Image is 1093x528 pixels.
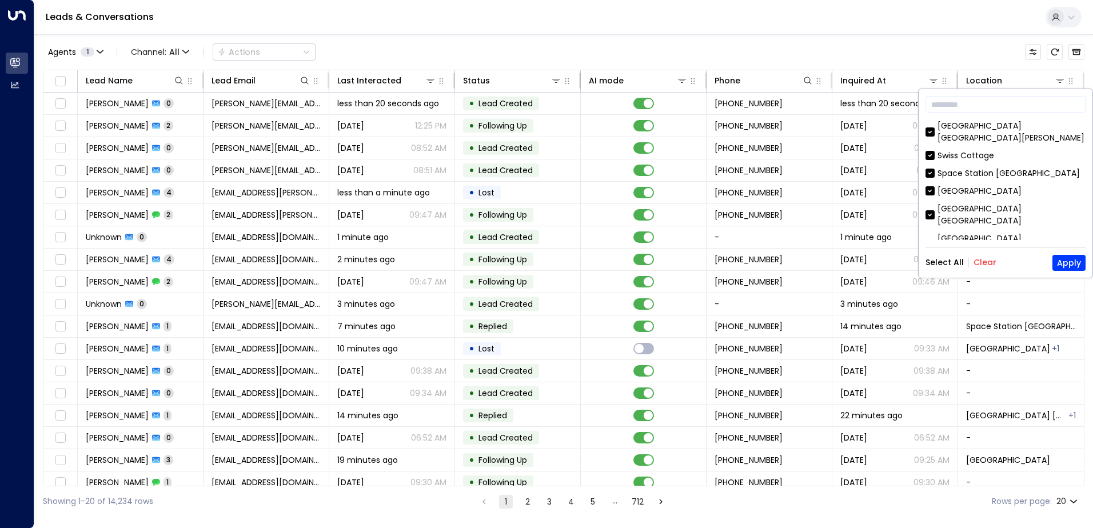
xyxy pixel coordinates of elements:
span: Nicholas Lucas [86,276,149,287]
div: Inquired At [840,74,886,87]
span: 1 [163,410,171,420]
button: Channel:All [126,44,194,60]
td: - [958,382,1084,404]
span: Lead Created [478,231,533,243]
span: Lead Created [478,387,533,399]
p: 08:52 AM [914,142,950,154]
span: 0 [137,299,147,309]
span: 1 minute ago [337,231,389,243]
span: salvatore.didomenico1991@hotmail.com [212,120,321,131]
div: • [469,361,474,381]
div: Lead Name [86,74,185,87]
div: Actions [218,47,260,57]
span: Toggle select row [53,230,67,245]
span: Lead Created [478,165,533,176]
td: - [958,293,1084,315]
span: matt.a.osborne@hotmail.co.uk [212,209,321,221]
div: Lead Email [212,74,310,87]
span: salvatore.didomenico1991@hotmail.com [212,98,321,109]
span: +447884183508 [715,432,783,443]
span: 10 minutes ago [337,343,398,354]
div: [GEOGRAPHIC_DATA] [GEOGRAPHIC_DATA] [926,203,1086,227]
span: Unknown [86,298,122,310]
div: Space Station [GEOGRAPHIC_DATA] [926,167,1086,179]
span: 19 minutes ago [337,454,398,466]
span: Toggle select row [53,186,67,200]
div: • [469,406,474,425]
button: Agents1 [43,44,107,60]
div: Space Station Uxbridge [1052,343,1059,354]
a: Leads & Conversations [46,10,154,23]
p: 09:34 AM [913,387,950,399]
span: Sep 21, 2025 [840,365,867,377]
div: Swiss Cottage [938,150,994,162]
button: Apply [1052,255,1086,271]
label: Rows per page: [992,495,1052,507]
span: Christina Flavin [86,477,149,488]
span: salvatore.didomenico1991@hotmail.com [212,142,321,154]
span: 3 minutes ago [840,298,898,310]
span: 1 [163,477,171,487]
p: 09:38 AM [914,365,950,377]
span: 14 minutes ago [840,321,901,332]
p: 09:30 AM [410,477,446,488]
span: Sep 29, 2025 [337,142,364,154]
div: • [469,227,474,247]
div: AI mode [589,74,624,87]
span: Tony Haigh [86,321,149,332]
span: 2 [163,210,173,219]
span: 0 [163,366,174,375]
span: Toggle select row [53,297,67,311]
span: matt.a.osborne@hotmail.co.uk [212,187,321,198]
span: PDMAIL5562@GMAIL.COM [212,387,321,399]
td: - [958,360,1084,382]
span: bigstublue@yahoo.com [212,231,321,243]
p: 09:25 AM [914,454,950,466]
span: All [169,47,179,57]
span: Matt Osborne [86,209,149,221]
button: Clear [974,258,996,267]
span: njlucas@gmail.com [212,254,321,265]
div: Phone [715,74,740,87]
span: Agents [48,48,76,56]
span: +447577740320 [715,187,783,198]
span: nikki13michelle@gmail.com [212,477,321,488]
span: Paul Dubbelman [86,387,149,399]
p: 06:52 AM [411,432,446,443]
span: Sep 24, 2025 [840,276,867,287]
p: 09:46 AM [912,187,950,198]
div: Last Interacted [337,74,436,87]
span: Toggle select row [53,453,67,467]
div: • [469,473,474,492]
span: 0 [137,232,147,242]
div: AI mode [589,74,688,87]
span: 0 [163,143,174,153]
span: 0 [163,165,174,175]
span: Space Station Hall Green [966,454,1050,466]
div: • [469,161,474,180]
span: Sep 22, 2025 [840,254,867,265]
span: Lost [478,343,494,354]
span: +447884183508 [715,410,783,421]
span: Following Up [478,454,527,466]
span: Toggle select row [53,163,67,178]
span: Sep 21, 2025 [840,387,867,399]
td: - [707,226,832,248]
span: 1 minute ago [840,231,892,243]
span: Lead Created [478,98,533,109]
span: +447412913989 [715,142,783,154]
span: +447977331865 [715,365,783,377]
span: 0 [163,433,174,442]
div: • [469,205,474,225]
span: Sep 21, 2025 [337,387,364,399]
span: Sep 29, 2025 [840,165,867,176]
span: Sep 27, 2025 [337,209,364,221]
div: • [469,138,474,158]
div: Lead Name [86,74,133,87]
span: nikki13michelle@gmail.com [212,454,321,466]
span: Space Station St Johns Wood [966,410,1067,421]
span: 14 minutes ago [337,410,398,421]
span: Toggle select row [53,141,67,155]
span: Jul 11, 2025 [337,432,364,443]
button: Customize [1025,44,1041,60]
